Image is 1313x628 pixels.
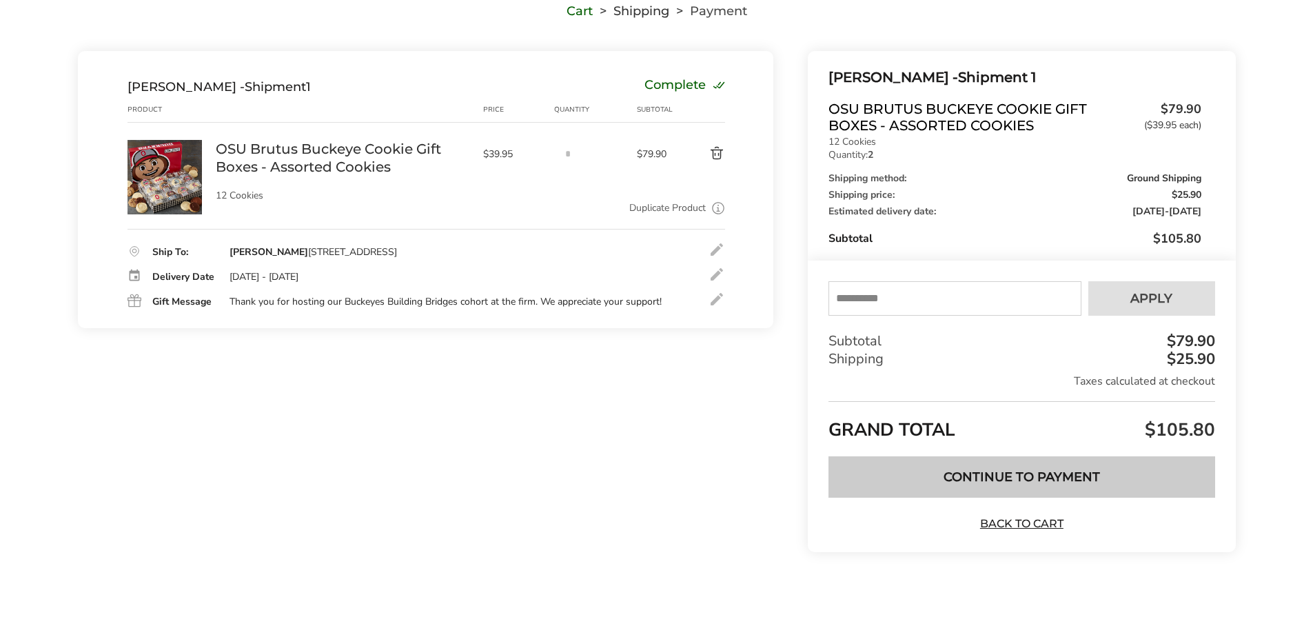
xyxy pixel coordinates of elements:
[1144,121,1201,130] span: ($39.95 each)
[152,272,216,282] div: Delivery Date
[677,145,725,162] button: Delete product
[690,6,747,16] span: Payment
[828,101,1137,134] span: OSU Brutus Buckeye Cookie Gift Boxes - Assorted Cookies
[230,271,298,283] div: [DATE] - [DATE]
[1127,174,1201,183] span: Ground Shipping
[128,104,216,115] div: Product
[828,137,1201,147] p: 12 Cookies
[828,374,1214,389] div: Taxes calculated at checkout
[554,104,637,115] div: Quantity
[152,297,216,307] div: Gift Message
[828,401,1214,446] div: GRAND TOTAL
[828,456,1214,498] button: Continue to Payment
[230,296,662,308] div: Thank you for hosting our Buckeyes Building Bridges cohort at the firm. We appreciate your support!
[828,69,958,85] span: [PERSON_NAME] -
[828,101,1201,134] a: OSU Brutus Buckeye Cookie Gift Boxes - Assorted Cookies$79.90($39.95 each)
[637,148,677,161] span: $79.90
[230,246,397,259] div: [STREET_ADDRESS]
[1132,205,1165,218] span: [DATE]
[973,516,1070,531] a: Back to Cart
[1141,418,1215,442] span: $105.80
[1153,230,1201,247] span: $105.80
[593,6,669,16] li: Shipping
[629,201,706,216] a: Duplicate Product
[828,332,1214,350] div: Subtotal
[828,207,1201,216] div: Estimated delivery date:
[1163,352,1215,367] div: $25.90
[128,79,311,94] div: Shipment
[230,245,308,259] strong: [PERSON_NAME]
[483,104,555,115] div: Price
[1172,190,1201,200] span: $25.90
[828,230,1201,247] div: Subtotal
[128,139,202,152] a: OSU Brutus Buckeye Cookie Gift Boxes - Assorted Cookies
[828,174,1201,183] div: Shipping method:
[306,79,311,94] span: 1
[868,148,873,161] strong: 2
[216,191,469,201] p: 12 Cookies
[828,66,1201,89] div: Shipment 1
[128,140,202,214] img: OSU Brutus Buckeye Cookie Gift Boxes - Assorted Cookies
[828,150,1201,160] p: Quantity:
[1132,207,1201,216] span: -
[216,140,469,176] a: OSU Brutus Buckeye Cookie Gift Boxes - Assorted Cookies
[1130,292,1172,305] span: Apply
[128,79,245,94] span: [PERSON_NAME] -
[1137,101,1201,130] span: $79.90
[567,6,593,16] a: Cart
[1169,205,1201,218] span: [DATE]
[828,350,1214,368] div: Shipping
[637,104,677,115] div: Subtotal
[828,190,1201,200] div: Shipping price:
[152,247,216,257] div: Ship To:
[554,140,582,168] input: Quantity input
[644,79,725,94] div: Complete
[483,148,548,161] span: $39.95
[1163,334,1215,349] div: $79.90
[1088,281,1215,316] button: Apply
